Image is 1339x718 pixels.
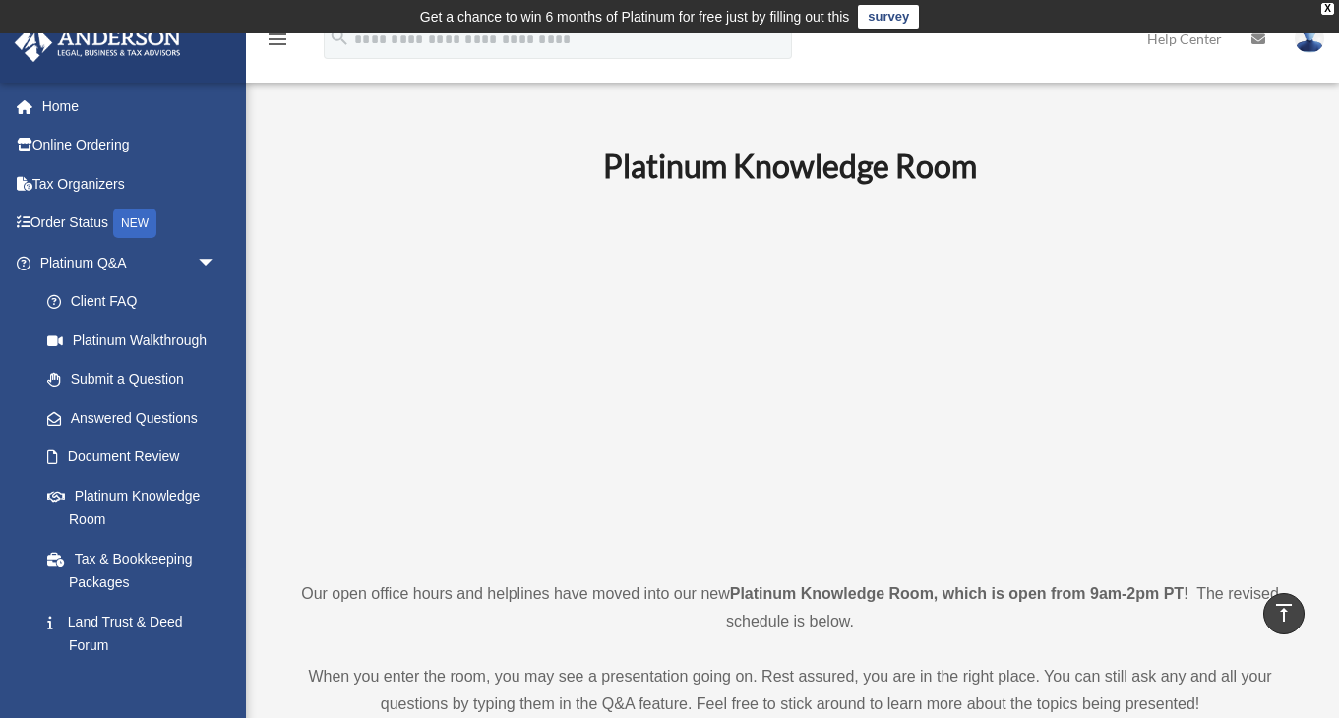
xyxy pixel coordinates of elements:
[28,321,246,360] a: Platinum Walkthrough
[266,34,289,51] a: menu
[14,243,246,282] a: Platinum Q&Aarrow_drop_down
[280,580,1300,635] p: Our open office hours and helplines have moved into our new ! The revised schedule is below.
[28,602,246,665] a: Land Trust & Deed Forum
[28,476,236,539] a: Platinum Knowledge Room
[28,539,246,602] a: Tax & Bookkeeping Packages
[14,164,246,204] a: Tax Organizers
[329,27,350,48] i: search
[28,282,246,322] a: Client FAQ
[1263,593,1305,634] a: vertical_align_top
[9,24,187,62] img: Anderson Advisors Platinum Portal
[858,5,919,29] a: survey
[495,211,1085,544] iframe: 231110_Toby_KnowledgeRoom
[113,209,156,238] div: NEW
[280,663,1300,718] p: When you enter the room, you may see a presentation going on. Rest assured, you are in the right ...
[14,126,246,165] a: Online Ordering
[14,204,246,244] a: Order StatusNEW
[14,87,246,126] a: Home
[730,585,1184,602] strong: Platinum Knowledge Room, which is open from 9am-2pm PT
[1272,601,1296,625] i: vertical_align_top
[28,398,246,438] a: Answered Questions
[1295,25,1324,53] img: User Pic
[266,28,289,51] i: menu
[420,5,850,29] div: Get a chance to win 6 months of Platinum for free just by filling out this
[28,438,246,477] a: Document Review
[1321,3,1334,15] div: close
[603,147,977,185] b: Platinum Knowledge Room
[197,243,236,283] span: arrow_drop_down
[28,360,246,399] a: Submit a Question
